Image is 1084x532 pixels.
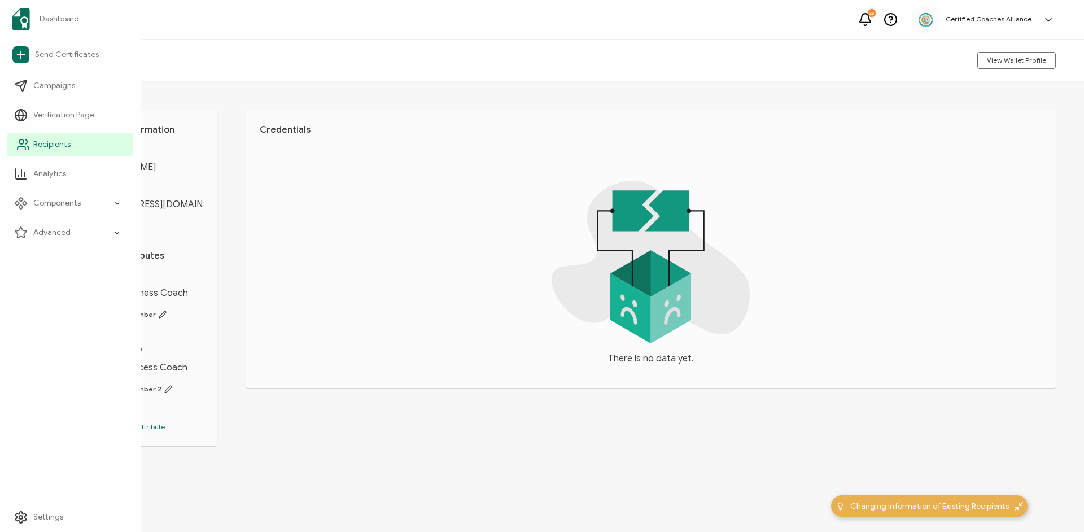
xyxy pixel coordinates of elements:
[33,168,66,180] span: Analytics
[917,11,934,28] img: 2aa27aa7-df99-43f9-bc54-4d90c804c2bd.png
[987,57,1046,64] span: View Wallet Profile
[7,42,133,68] a: Send Certificates
[608,352,694,365] span: There is no data yet.
[260,124,1042,136] h1: Credentials
[7,506,133,529] a: Settings
[7,3,133,35] a: Dashboard
[33,198,81,209] span: Components
[33,512,63,523] span: Settings
[85,124,203,136] h1: Personal Information
[85,422,203,432] p: Add another attribute
[85,250,203,261] h1: Custom Attributes
[12,8,30,30] img: sertifier-logomark-colored.svg
[1015,502,1023,511] img: minimize-icon.svg
[85,325,203,336] span: SC957983
[946,15,1031,23] h5: Certified Coaches Alliance
[552,181,750,343] img: nodata.svg
[85,399,203,411] span: SC957983-2
[85,347,203,356] span: Designation 2
[40,14,79,25] span: Dashboard
[7,163,133,185] a: Analytics
[85,287,203,299] span: Certified Wellness Coach
[85,162,203,173] span: [PERSON_NAME]
[35,49,99,60] span: Send Certificates
[85,147,203,156] span: FULL NAME:
[868,9,876,17] div: 23
[85,199,203,221] span: [EMAIL_ADDRESS][DOMAIN_NAME]
[33,227,71,238] span: Advanced
[33,110,94,121] span: Verification Page
[977,52,1056,69] button: View Wallet Profile
[7,133,133,156] a: Recipients
[33,80,75,91] span: Campaigns
[7,75,133,97] a: Campaigns
[850,500,1009,512] span: Changing Information of Existing Recipients
[33,139,71,150] span: Recipients
[85,362,203,373] span: Certified Success Coach
[85,310,203,319] span: Certification Number
[85,385,203,394] span: Certification Number 2
[85,184,203,193] span: E-MAIL:
[1028,478,1084,532] iframe: Chat Widget
[7,104,133,127] a: Verification Page
[85,273,203,282] span: Designation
